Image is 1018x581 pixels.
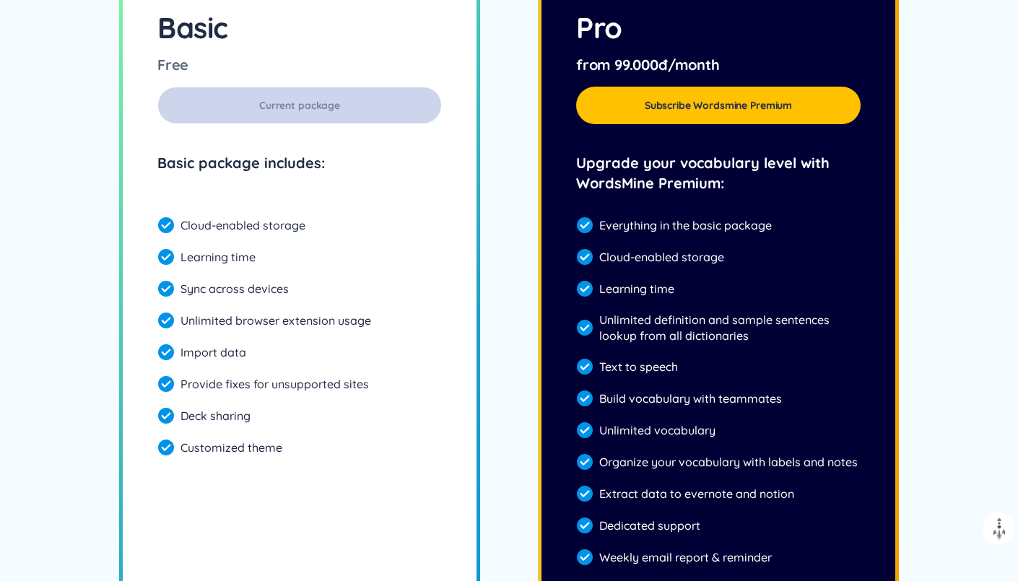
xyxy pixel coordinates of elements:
[576,211,861,240] div: Everything in the basic package
[576,352,861,381] div: Text to speech
[157,338,442,367] div: Import data
[157,401,442,430] div: Deck sharing
[576,274,861,303] div: Learning time
[576,416,861,445] div: Unlimited vocabulary
[157,306,442,335] div: Unlimited browser extension usage
[576,55,861,75] div: from 99.000đ/month
[576,543,861,572] div: Weekly email report & reminder
[157,243,442,271] div: Learning time
[576,306,861,349] div: Unlimited definition and sample sentences lookup from all dictionaries
[576,243,861,271] div: Cloud-enabled storage
[157,433,442,462] div: Customized theme
[157,211,442,240] div: Cloud-enabled storage
[576,447,861,476] div: Organize your vocabulary with labels and notes
[157,274,442,303] div: Sync across devices
[576,6,861,49] div: Pro
[157,6,442,49] div: Basic
[576,511,861,540] div: Dedicated support
[157,55,442,75] div: Free
[645,98,792,113] span: Subscribe Wordsmine Premium
[576,153,861,193] div: Upgrade your vocabulary level with WordsMine Premium:
[988,517,1011,541] img: to top
[157,370,442,398] div: Provide fixes for unsupported sites
[157,153,442,193] div: Basic package includes:
[576,384,861,413] div: Build vocabulary with teammates
[576,87,861,124] button: Subscribe Wordsmine Premium
[576,479,861,508] div: Extract data to evernote and notion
